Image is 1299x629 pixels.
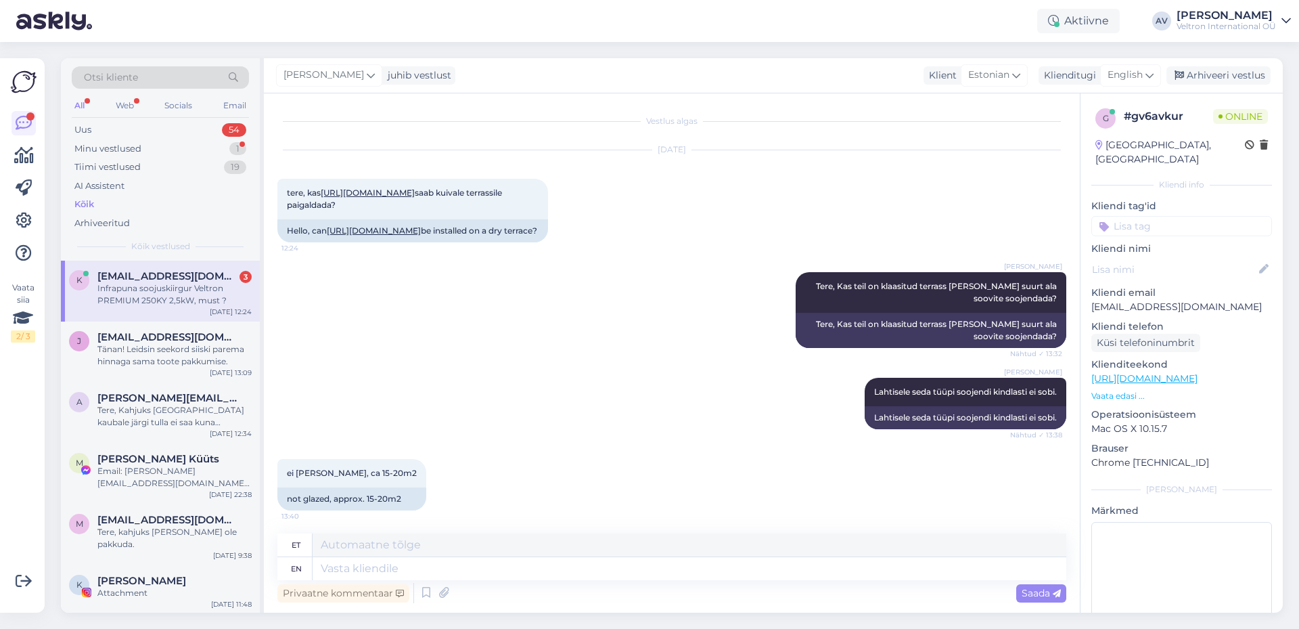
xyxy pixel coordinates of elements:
[1124,108,1213,125] div: # gv6avkur
[210,429,252,439] div: [DATE] 12:34
[1092,262,1256,277] input: Lisa nimi
[327,225,421,236] a: [URL][DOMAIN_NAME]
[97,331,238,343] span: jaune.riim@gmail.com
[229,142,246,156] div: 1
[1103,113,1109,123] span: g
[162,97,195,114] div: Socials
[77,336,81,346] span: j
[97,526,252,550] div: Tere, kahjuks [PERSON_NAME] ole pakkuda.
[277,144,1066,156] div: [DATE]
[1091,286,1272,300] p: Kliendi email
[76,397,83,407] span: a
[1091,483,1272,496] div: [PERSON_NAME]
[1091,320,1272,334] p: Kliendi telefon
[1091,357,1272,372] p: Klienditeekond
[221,97,249,114] div: Email
[1108,68,1143,83] span: English
[1022,587,1061,599] span: Saada
[1091,179,1272,191] div: Kliendi info
[1091,408,1272,422] p: Operatsioonisüsteem
[76,580,83,590] span: K
[97,514,238,526] span: mall.tamm@mail.ee
[281,243,332,253] span: 12:24
[1152,12,1171,30] div: AV
[97,404,252,429] div: Tere, Kahjuks [GEOGRAPHIC_DATA] kaubale järgi tulla ei saa kuna Veltekspert asub ainult [GEOGRAPH...
[874,387,1057,397] span: Lahtisele seda tüüpi soojendi kindlasti ei sobi.
[1091,216,1272,236] input: Lisa tag
[382,68,451,83] div: juhib vestlust
[213,550,252,561] div: [DATE] 9:38
[97,587,252,599] div: Attachment
[209,490,252,500] div: [DATE] 22:38
[292,534,300,557] div: et
[11,330,35,343] div: 2 / 3
[1039,68,1096,83] div: Klienditugi
[277,219,548,242] div: Hello, can be installed on a dry terrace?
[76,458,83,468] span: M
[283,68,364,83] span: [PERSON_NAME]
[865,406,1066,429] div: Lahtisele seda tüüpi soojendi kindlasti ei sobi.
[1091,422,1272,436] p: Mac OS X 10.15.7
[76,519,83,529] span: m
[74,142,141,156] div: Minu vestlused
[281,511,332,521] span: 13:40
[968,68,1009,83] span: Estonian
[97,392,238,404] span: andres.kilk@tari.ee
[287,188,504,210] span: tere, kas saab kuivale terrassile paigaldada?
[1091,242,1272,256] p: Kliendi nimi
[97,575,186,587] span: Kristin Kerro
[277,487,426,511] div: not glazed, approx. 15-20m2
[277,584,409,603] div: Privaatne kommentaar
[224,160,246,174] div: 19
[97,453,219,465] span: Merle Küüts
[1091,372,1198,385] a: [URL][DOMAIN_NAME]
[76,275,83,285] span: k
[1010,430,1062,440] span: Nähtud ✓ 13:38
[11,282,35,343] div: Vaata siia
[113,97,137,114] div: Web
[1004,367,1062,377] span: [PERSON_NAME]
[1010,349,1062,359] span: Nähtud ✓ 13:32
[74,179,124,193] div: AI Assistent
[97,270,238,282] span: konstan@loginet.ee
[97,282,252,307] div: Infrapuna soojuskiirgur Veltron PREMIUM 250KY 2,5kW, must ?
[74,217,130,230] div: Arhiveeritud
[924,68,957,83] div: Klient
[74,198,94,211] div: Kõik
[97,465,252,490] div: Email: [PERSON_NAME][EMAIL_ADDRESS][DOMAIN_NAME] Date of birth: [DEMOGRAPHIC_DATA] Full name: [PE...
[1091,441,1272,456] p: Brauser
[1095,138,1245,167] div: [GEOGRAPHIC_DATA], [GEOGRAPHIC_DATA]
[1177,10,1276,21] div: [PERSON_NAME]
[211,599,252,609] div: [DATE] 11:48
[796,313,1066,348] div: Tere, Kas teil on klaasitud terrass [PERSON_NAME] suurt ala soovite soojendada?
[1091,334,1200,352] div: Küsi telefoninumbrit
[72,97,87,114] div: All
[240,271,252,283] div: 3
[816,281,1059,303] span: Tere, Kas teil on klaasitud terrass [PERSON_NAME] suurt ala soovite soojendada?
[321,188,415,198] a: [URL][DOMAIN_NAME]
[11,69,37,95] img: Askly Logo
[1091,199,1272,213] p: Kliendi tag'id
[277,115,1066,127] div: Vestlus algas
[1177,21,1276,32] div: Veltron International OÜ
[1213,109,1268,124] span: Online
[1166,66,1271,85] div: Arhiveeri vestlus
[210,368,252,378] div: [DATE] 13:09
[1037,9,1120,33] div: Aktiivne
[1177,10,1291,32] a: [PERSON_NAME]Veltron International OÜ
[1091,390,1272,402] p: Vaata edasi ...
[131,240,190,253] span: Kõik vestlused
[1091,300,1272,314] p: [EMAIL_ADDRESS][DOMAIN_NAME]
[222,123,246,137] div: 54
[210,307,252,317] div: [DATE] 12:24
[287,468,417,478] span: ei [PERSON_NAME], ca 15-20m2
[74,123,91,137] div: Uus
[1004,261,1062,272] span: [PERSON_NAME]
[1091,456,1272,470] p: Chrome [TECHNICAL_ID]
[84,70,138,85] span: Otsi kliente
[1091,504,1272,518] p: Märkmed
[97,343,252,368] div: Tänan! Leidsin seekord siiski parema hinnaga sama toote pakkumise.
[74,160,141,174] div: Tiimi vestlused
[291,557,302,580] div: en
